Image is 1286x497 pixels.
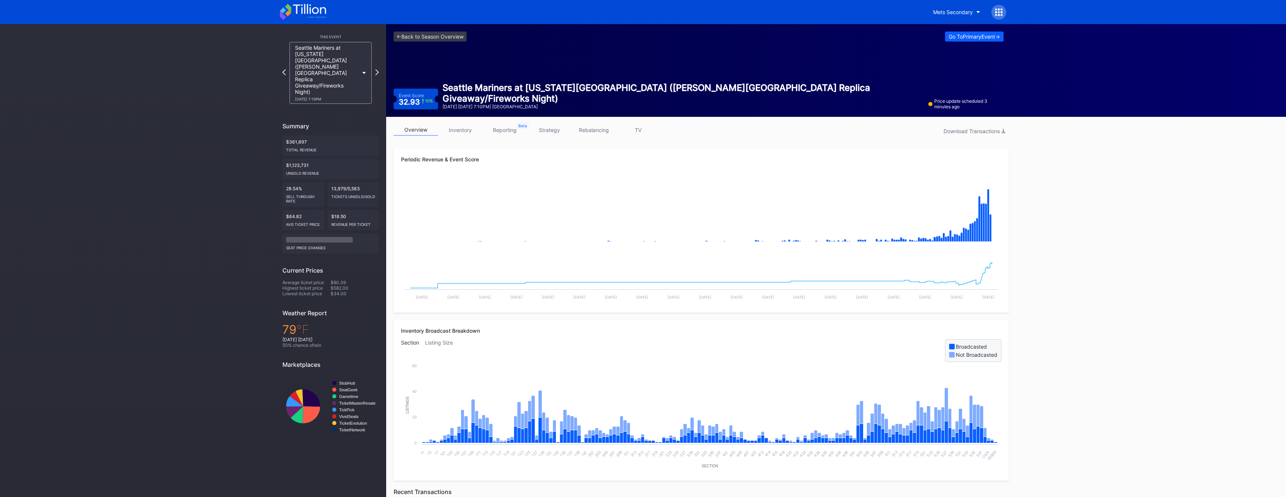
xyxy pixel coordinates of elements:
text: 123 [517,450,524,458]
a: <-Back to Season Overview [394,32,467,42]
text: TicketMasterResale [339,401,375,405]
button: Go ToPrimaryEvent-> [945,32,1004,42]
text: VividSeats [339,414,359,419]
text: 101 [439,450,447,457]
text: 105 [453,450,461,458]
svg: Chart title [401,362,1001,473]
text: 60 [412,363,417,368]
div: 32.93 [399,98,433,106]
text: 335 [707,450,715,458]
text: 133 [552,450,560,458]
text: [DATE] [730,295,743,299]
text: 432 [827,450,835,458]
div: Total Revenue [286,145,375,152]
div: 50 % chance of rain [282,342,379,348]
text: 405 [735,450,743,458]
text: 111 [475,450,482,457]
a: reporting [483,124,527,136]
text: 531 [954,450,962,458]
div: $80.39 [331,280,379,285]
text: 416 [771,450,779,458]
div: $64.82 [282,210,325,230]
text: 323 [664,450,672,458]
text: 422 [792,450,799,458]
text: [DATE] [479,295,491,299]
div: $18.50 [328,210,379,230]
div: Seattle Mariners at [US_STATE][GEOGRAPHIC_DATA] ([PERSON_NAME][GEOGRAPHIC_DATA] Replica Giveaway/... [295,45,359,101]
text: 525 [933,450,941,458]
text: 434 [834,450,842,458]
text: 115 [488,450,496,457]
text: 127 [531,450,538,458]
text: 17 [433,450,439,456]
div: Broadcasted [956,343,987,350]
text: Section [702,464,718,468]
button: Download Transactions [940,126,1009,136]
div: Not Broadcasted [956,352,997,358]
text: 15 [426,450,432,456]
text: [DATE] [636,295,648,299]
text: 125 [524,450,531,458]
text: TicketNetwork [339,428,365,432]
text: 535 [968,450,976,458]
text: 537 [975,450,983,458]
text: 426 [806,450,813,458]
text: 424 [799,450,806,458]
div: Event Score [399,93,424,98]
div: Sell Through Rate [286,191,321,203]
div: Summary [282,122,379,130]
text: 317 [644,450,652,458]
div: [DATE] 7:10PM [295,97,359,101]
div: Avg ticket price [286,219,321,227]
text: 519 [912,450,920,458]
text: 313 [630,450,637,458]
text: 428 [813,450,821,458]
text: 513 [891,450,899,458]
div: Recent Transactions [394,488,1009,496]
text: [DATE] [825,295,837,299]
div: $361,897 [282,135,379,156]
text: [DATE] [542,295,554,299]
div: 28.54% [282,182,325,207]
text: 331 [693,450,701,458]
text: CADI [981,450,990,459]
text: 307 [608,450,616,458]
text: 418 [778,450,786,458]
div: 13,979/5,583 [328,182,379,207]
text: 20 [412,415,417,419]
text: 325 [672,450,679,458]
text: [DATE] [699,295,711,299]
div: Listing Size [425,339,459,362]
div: This Event [282,34,379,39]
div: Periodic Revenue & Event Score [401,156,1001,162]
text: 0 [414,441,417,445]
text: [DATE] [951,295,963,299]
text: 501 [848,450,856,458]
div: Average ticket price [282,280,331,285]
text: 131 [545,450,553,457]
text: 521 [919,450,927,458]
text: 517 [905,450,913,458]
div: Unsold Revenue [286,168,375,175]
text: 414 [764,450,772,458]
div: Mets Secondary [933,9,973,15]
div: Tickets Unsold/Sold [331,191,375,199]
div: Section [401,339,425,362]
div: Inventory Broadcast Breakdown [401,328,1001,334]
div: Lowest ticket price [282,291,331,296]
text: [DATE] [447,295,460,299]
text: 40 [412,389,417,394]
text: 511 [884,450,891,457]
span: ℉ [296,322,309,337]
text: 333 [700,450,708,458]
button: Mets Secondary [928,5,986,19]
text: 436 [841,450,849,458]
text: [DATE] [982,295,994,299]
text: [DATE] [605,295,617,299]
div: Seattle Mariners at [US_STATE][GEOGRAPHIC_DATA] ([PERSON_NAME][GEOGRAPHIC_DATA] Replica Giveaway/... [443,82,924,104]
text: [DATE] [510,295,523,299]
text: 505 [862,450,870,458]
div: 79 [282,322,379,337]
text: StubHub [339,381,355,385]
text: 529 [947,450,955,458]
